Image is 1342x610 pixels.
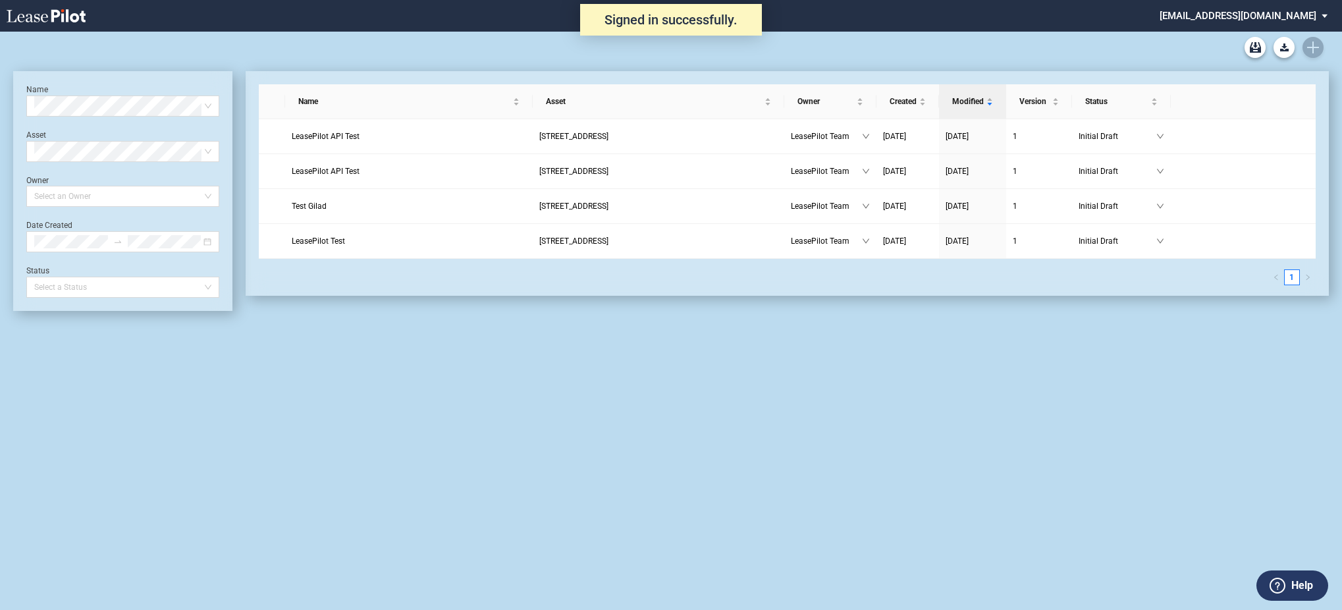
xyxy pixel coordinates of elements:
[791,165,862,178] span: LeasePilot Team
[1268,269,1284,285] button: left
[791,200,862,213] span: LeasePilot Team
[1300,269,1316,285] li: Next Page
[580,4,762,36] div: Signed in successfully.
[883,200,932,213] a: [DATE]
[1006,84,1072,119] th: Version
[791,130,862,143] span: LeasePilot Team
[539,235,778,248] a: [STREET_ADDRESS]
[1268,269,1284,285] li: Previous Page
[539,167,608,176] span: 109 State Street
[1085,95,1148,108] span: Status
[883,165,932,178] a: [DATE]
[1284,269,1300,285] li: 1
[1291,577,1313,594] label: Help
[285,84,533,119] th: Name
[1079,130,1156,143] span: Initial Draft
[862,237,870,245] span: down
[1156,237,1164,245] span: down
[539,236,608,246] span: 109 State Street
[1285,270,1299,285] a: 1
[1079,235,1156,248] span: Initial Draft
[1156,132,1164,140] span: down
[952,95,984,108] span: Modified
[292,235,526,248] a: LeasePilot Test
[946,167,969,176] span: [DATE]
[946,165,1000,178] a: [DATE]
[1079,165,1156,178] span: Initial Draft
[1019,95,1050,108] span: Version
[539,130,778,143] a: [STREET_ADDRESS]
[1013,235,1065,248] a: 1
[113,237,122,246] span: to
[862,167,870,175] span: down
[546,95,762,108] span: Asset
[1013,167,1017,176] span: 1
[26,266,49,275] label: Status
[1079,200,1156,213] span: Initial Draft
[1304,274,1311,281] span: right
[946,236,969,246] span: [DATE]
[883,236,906,246] span: [DATE]
[784,84,876,119] th: Owner
[292,132,360,141] span: LeasePilot API Test
[876,84,939,119] th: Created
[862,202,870,210] span: down
[946,202,969,211] span: [DATE]
[292,202,327,211] span: Test Gilad
[292,165,526,178] a: LeasePilot API Test
[539,132,608,141] span: 109 State Street
[292,200,526,213] a: Test Gilad
[1013,236,1017,246] span: 1
[26,176,49,185] label: Owner
[292,130,526,143] a: LeasePilot API Test
[883,202,906,211] span: [DATE]
[1273,274,1279,281] span: left
[883,235,932,248] a: [DATE]
[883,130,932,143] a: [DATE]
[26,85,48,94] label: Name
[946,235,1000,248] a: [DATE]
[1013,202,1017,211] span: 1
[1013,165,1065,178] a: 1
[539,165,778,178] a: [STREET_ADDRESS]
[946,200,1000,213] a: [DATE]
[1156,202,1164,210] span: down
[883,132,906,141] span: [DATE]
[890,95,917,108] span: Created
[946,132,969,141] span: [DATE]
[862,132,870,140] span: down
[1072,84,1171,119] th: Status
[26,221,72,230] label: Date Created
[539,200,778,213] a: [STREET_ADDRESS]
[791,235,862,248] span: LeasePilot Team
[1274,37,1295,58] a: Download Blank Form
[292,167,360,176] span: LeasePilot API Test
[1013,130,1065,143] a: 1
[292,236,345,246] span: LeasePilot Test
[883,167,906,176] span: [DATE]
[939,84,1006,119] th: Modified
[1156,167,1164,175] span: down
[946,130,1000,143] a: [DATE]
[539,202,608,211] span: 109 State Street
[1013,200,1065,213] a: 1
[298,95,510,108] span: Name
[533,84,784,119] th: Asset
[1013,132,1017,141] span: 1
[26,130,46,140] label: Asset
[1256,570,1328,601] button: Help
[797,95,854,108] span: Owner
[1300,269,1316,285] button: right
[113,237,122,246] span: swap-right
[1245,37,1266,58] a: Archive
